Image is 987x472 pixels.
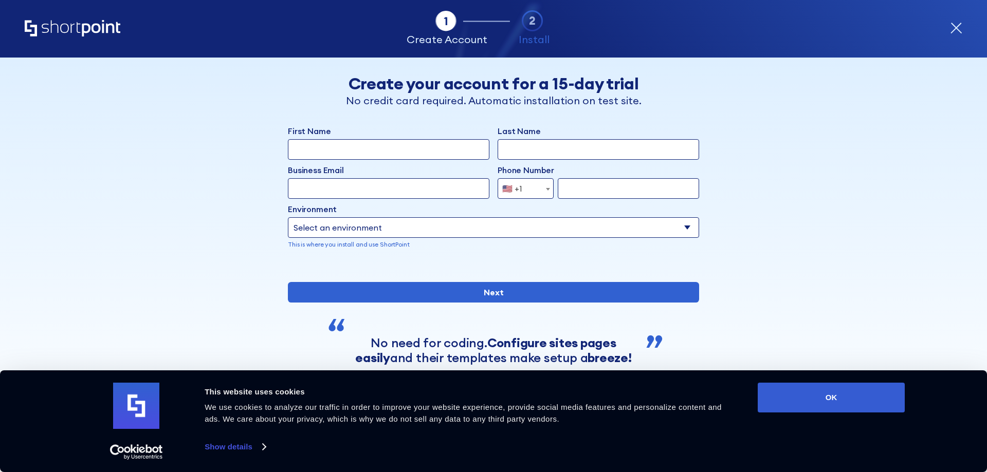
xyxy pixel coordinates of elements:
button: OK [758,383,905,412]
a: Usercentrics Cookiebot - opens in a new window [92,444,181,460]
div: This website uses cookies [205,386,735,398]
span: We use cookies to analyze our traffic in order to improve your website experience, provide social... [205,403,722,423]
a: Show details [205,439,265,455]
img: logo [113,383,159,429]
